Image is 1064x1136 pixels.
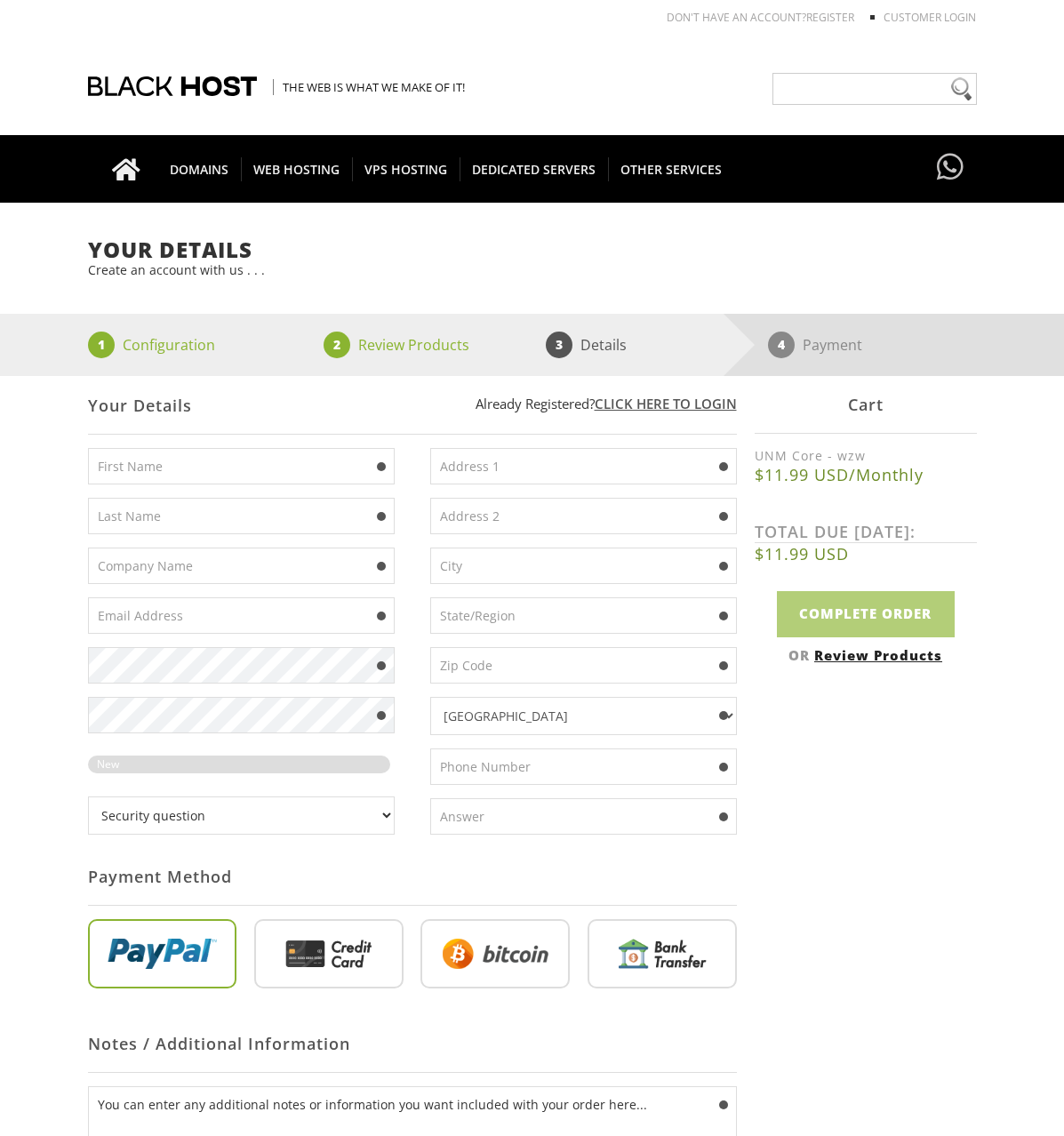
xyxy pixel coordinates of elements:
input: Address 2 [430,498,737,534]
a: OTHER SERVICES [608,135,734,203]
input: Zip Code [430,647,737,684]
span: OTHER SERVICES [608,157,734,181]
img: Bitcoin.png [420,919,570,988]
a: VPS HOSTING [352,135,460,203]
span: 2 [324,332,350,358]
span: WEB HOSTING [241,157,353,181]
input: City [430,548,737,584]
a: Have questions? [932,135,968,201]
p: Review Products [358,332,469,358]
a: REGISTER [806,10,854,25]
input: First Name [88,448,395,484]
p: Details [580,332,627,358]
div: Notes / Additional Information [88,1015,737,1073]
img: Credit%20Card.png [254,919,404,988]
input: Need help? [772,73,977,105]
a: Customer Login [884,10,976,25]
label: UNM Core - wzw [755,447,977,464]
p: Configuration [123,332,215,358]
input: Answer [430,798,737,835]
li: Don't have an account? [640,10,854,25]
a: DEDICATED SERVERS [460,135,609,203]
h1: Your Details [88,238,977,261]
div: Payment Method [88,848,737,906]
img: Bank%20Transfer.png [588,919,737,988]
input: Email Address [88,597,395,634]
span: DOMAINS [157,157,242,181]
span: DEDICATED SERVERS [460,157,609,181]
label: TOTAL DUE [DATE]: [755,521,977,543]
span: 3 [546,332,572,358]
b: $11.99 USD [755,543,977,564]
a: WEB HOSTING [241,135,353,203]
div: Your Details [88,377,737,435]
p: Create an account with us . . . [88,261,977,278]
input: Complete Order [777,591,955,636]
a: DOMAINS [157,135,242,203]
a: Click here to login [595,395,737,412]
p: Already Registered? [88,395,737,412]
span: New Password Rating: 0% [88,756,136,825]
img: PayPal.png [88,919,237,988]
div: Cart [755,376,977,434]
input: Address 1 [430,448,737,484]
a: Review Products [814,646,942,664]
div: OR [755,646,977,664]
input: Phone Number [430,748,737,785]
span: The Web is what we make of it! [273,79,465,95]
span: VPS HOSTING [352,157,460,181]
span: 1 [88,332,115,358]
b: $11.99 USD/Monthly [755,464,977,485]
a: Go to homepage [94,135,158,203]
input: Last Name [88,498,395,534]
input: State/Region [430,597,737,634]
span: 4 [768,332,795,358]
input: Company Name [88,548,395,584]
p: Payment [803,332,862,358]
